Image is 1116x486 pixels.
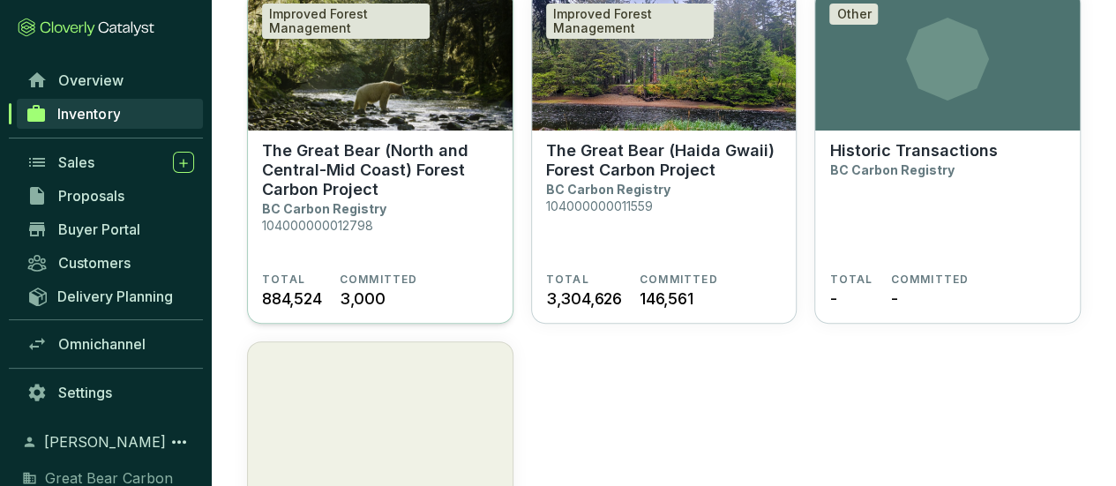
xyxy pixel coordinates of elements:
a: Delivery Planning [18,281,203,310]
p: The Great Bear (Haida Gwaii) Forest Carbon Project [546,141,783,180]
a: Proposals [18,181,203,211]
span: Delivery Planning [57,288,173,305]
span: Overview [58,71,124,89]
span: Buyer Portal [58,221,140,238]
span: Customers [58,254,131,272]
span: Settings [58,384,112,401]
span: - [890,287,897,310]
span: 884,524 [262,287,322,310]
a: Inventory [17,99,203,129]
a: Overview [18,65,203,95]
div: Other [829,4,878,25]
a: Customers [18,248,203,278]
span: [PERSON_NAME] [44,431,166,452]
div: Improved Forest Management [546,4,714,39]
span: Sales [58,153,94,171]
a: Sales [18,147,203,177]
p: 104000000012798 [262,218,373,233]
span: Inventory [57,105,120,123]
span: - [829,287,836,310]
span: 3,000 [340,287,386,310]
p: BC Carbon Registry [829,162,954,177]
p: 104000000011559 [546,198,653,213]
span: Omnichannel [58,335,146,353]
span: TOTAL [829,273,873,287]
p: The Great Bear (North and Central-Mid Coast) Forest Carbon Project [262,141,498,199]
span: Proposals [58,187,124,205]
a: Buyer Portal [18,214,203,244]
p: BC Carbon Registry [262,201,386,216]
span: 146,561 [640,287,693,310]
p: Historic Transactions [829,141,997,161]
div: Improved Forest Management [262,4,430,39]
span: COMMITTED [340,273,418,287]
span: TOTAL [262,273,305,287]
span: TOTAL [546,273,589,287]
span: 3,304,626 [546,287,622,310]
span: COMMITTED [890,273,969,287]
a: Omnichannel [18,329,203,359]
span: COMMITTED [640,273,718,287]
a: Settings [18,378,203,407]
p: BC Carbon Registry [546,182,670,197]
